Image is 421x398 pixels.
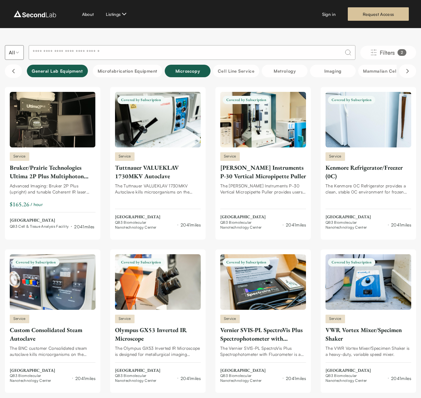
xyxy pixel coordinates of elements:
[360,46,416,59] button: Filters
[10,224,69,229] span: QB3 Cell & Tissue Analysis Facility
[115,345,201,357] div: The Olympus GX53 Inverted IR Microscope is designed for metallurgical imaging projects and produc...
[286,222,306,228] div: 2041 miles
[10,315,29,323] span: Service
[10,367,95,374] span: [GEOGRAPHIC_DATA]
[74,223,94,230] div: 2041 miles
[213,65,259,77] button: Cell line service
[326,183,411,195] div: The Kenmore 0C Refrigerator provides a clean, stable 0C environment for frozen specimens, reagent...
[391,222,411,228] div: 2041 miles
[223,258,270,266] span: Covered by Subscription
[115,152,135,161] span: Service
[262,65,308,77] button: Metrology
[326,254,411,383] a: VWR Vortex Mixer/Specimen ShakerCovered by SubscriptionServiceVWR Vortex Mixer/Specimen ShakerThe...
[10,373,70,383] span: QB3 Biomolecular Nanotechnology Center
[398,49,406,56] div: 2
[115,92,201,230] a: Tuttnauer VALUEKLAV 1730MKV AutoclaveCovered by SubscriptionServiceTuttnauer VALUEKLAV 1730MKV Au...
[220,183,306,195] div: The [PERSON_NAME] Instruments P-30 Vertical Micropipette Puller provides users with a simple, eff...
[328,258,375,266] span: Covered by Subscription
[220,163,306,180] div: [PERSON_NAME] Instruments P-30 Vertical Micropipette Puller
[380,48,395,57] span: Filters
[10,92,95,147] img: Bruker/Prairie Technologies Ultima 2P Plus Multiphoton Microscope System
[326,326,411,343] div: VWR Vortex Mixer/Specimen Shaker
[115,373,175,383] span: QB3 Biomolecular Nanotechnology Center
[10,254,95,310] img: Custom Consolidated Steam Autoclave
[10,152,29,161] span: Service
[326,254,411,310] img: VWR Vortex Mixer/Specimen Shaker
[82,11,94,17] a: About
[10,92,95,230] a: Bruker/Prairie Technologies Ultima 2P Plus Multiphoton Microscope SystemServiceBruker/Prairie Tec...
[12,9,58,19] img: logo
[10,200,29,208] div: $165.26
[326,220,386,230] span: QB3 Biomolecular Nanotechnology Center
[220,315,240,323] span: Service
[93,65,162,77] button: Microfabrication Equipment
[310,65,356,77] button: Imaging
[115,183,201,195] div: The Tuttnauer VALUEKLAV 1730MKV Autoclave kills microorganisms on the surfaces of glassware and i...
[220,373,280,383] span: QB3 Biomolecular Nanotechnology Center
[165,65,210,77] button: Microscopy
[10,345,95,357] div: The BNC customer Consolidated steam autoclave kills microorganisms on the surfaces of glassware a...
[326,152,345,161] span: Service
[115,220,175,230] span: QB3 Biomolecular Nanotechnology Center
[27,65,88,77] button: General Lab equipment
[31,201,43,208] span: / hour
[220,367,306,374] span: [GEOGRAPHIC_DATA]
[326,373,386,383] span: QB3 Biomolecular Nanotechnology Center
[5,45,24,60] button: Select listing type
[220,254,306,310] img: Vernier SVIS-PL SpectroVis Plus Spectrophotometer with Fluorometer
[220,214,306,220] span: [GEOGRAPHIC_DATA]
[10,326,95,343] div: Custom Consolidated Steam Autoclave
[117,258,165,266] span: Covered by Subscription
[326,214,411,220] span: [GEOGRAPHIC_DATA]
[181,222,201,228] div: 2041 miles
[115,92,201,147] img: Tuttnauer VALUEKLAV 1730MKV Autoclave
[10,163,95,180] div: Bruker/Prairie Technologies Ultima 2P Plus Multiphoton Microscope System
[322,11,336,17] a: Sign in
[181,375,201,382] div: 2041 miles
[10,254,95,383] a: Custom Consolidated Steam AutoclaveCovered by SubscriptionServiceCustom Consolidated Steam Autocl...
[286,375,306,382] div: 2041 miles
[10,183,95,195] div: Advanced Imaging: Bruker 2P Plus (upright) and tunable Coherent IR laser (680-1080nm) for organoi...
[115,326,201,343] div: Olympus GX53 Inverted IR Microscope
[220,254,306,383] a: Vernier SVIS-PL SpectroVis Plus Spectrophotometer with FluorometerCovered by SubscriptionServiceV...
[5,64,22,78] button: Scroll left
[115,315,135,323] span: Service
[391,375,411,382] div: 2041 miles
[326,163,411,180] div: Kenmore Refrigerator/Freezer (0C)
[75,375,95,382] div: 2041 miles
[326,92,411,147] img: Kenmore Refrigerator/Freezer (0C)
[10,217,94,223] span: [GEOGRAPHIC_DATA]
[399,64,416,78] button: Scroll right
[115,367,201,374] span: [GEOGRAPHIC_DATA]
[12,258,59,266] span: Covered by Subscription
[328,96,375,104] span: Covered by Subscription
[326,367,411,374] span: [GEOGRAPHIC_DATA]
[115,214,201,220] span: [GEOGRAPHIC_DATA]
[106,10,128,18] button: Listings
[348,7,409,21] a: Request Access
[115,163,201,180] div: Tuttnauer VALUEKLAV 1730MKV Autoclave
[220,152,240,161] span: Service
[220,345,306,357] div: The Vernier SVIS-PL SpectroVis Plus Spectrophotometer with Fluorometer is a portable, visible to ...
[220,92,306,147] img: Sutter Instruments P-30 Vertical Micropipette Puller
[220,92,306,230] a: Sutter Instruments P-30 Vertical Micropipette PullerCovered by SubscriptionService[PERSON_NAME] I...
[220,220,280,230] span: QB3 Biomolecular Nanotechnology Center
[223,96,270,104] span: Covered by Subscription
[326,92,411,230] a: Kenmore Refrigerator/Freezer (0C)Covered by SubscriptionServiceKenmore Refrigerator/Freezer (0C)T...
[326,315,345,323] span: Service
[115,254,201,310] img: Olympus GX53 Inverted IR Microscope
[117,96,165,104] span: Covered by Subscription
[115,254,201,383] a: Olympus GX53 Inverted IR MicroscopeCovered by SubscriptionServiceOlympus GX53 Inverted IR Microsc...
[358,65,405,77] button: Mammalian Cells
[220,326,306,343] div: Vernier SVIS-PL SpectroVis Plus Spectrophotometer with Fluorometer
[326,345,411,357] div: The VWR Vortex Mixer/Specimen Shaker is a heavy-duty, variable speed mixer.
